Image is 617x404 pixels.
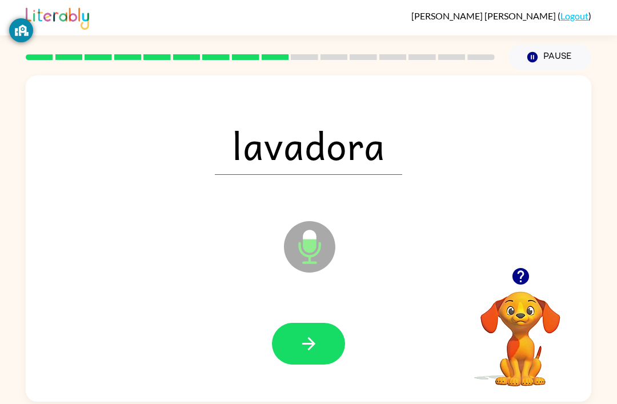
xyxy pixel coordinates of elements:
a: Logout [560,10,588,21]
button: Pause [508,44,591,70]
video: Your browser must support playing .mp4 files to use Literably. Please try using another browser. [463,274,578,388]
span: lavadora [215,115,402,175]
button: GoGuardian Privacy Information [9,18,33,42]
span: [PERSON_NAME] [PERSON_NAME] [411,10,558,21]
img: Literably [26,5,89,30]
div: ( ) [411,10,591,21]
